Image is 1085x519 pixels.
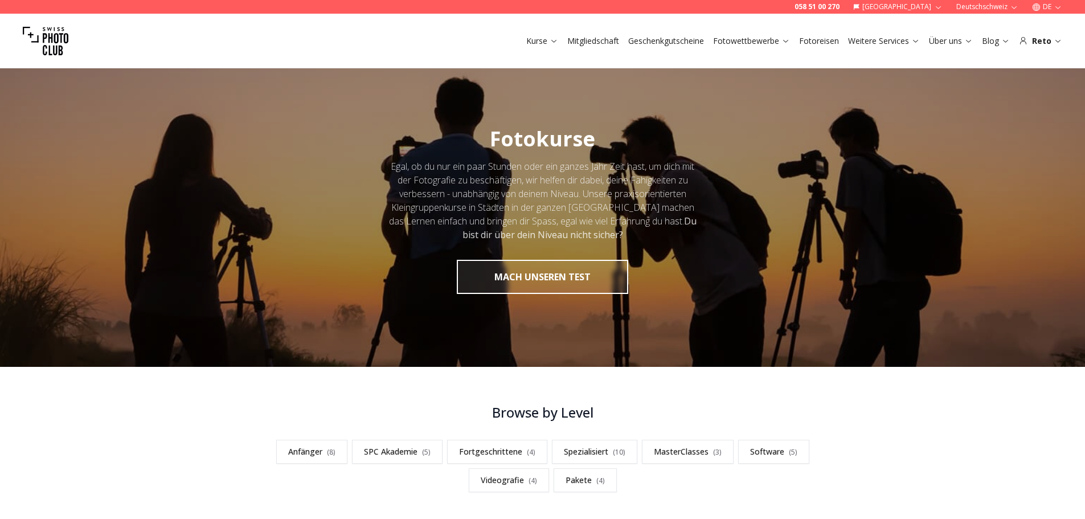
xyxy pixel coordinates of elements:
[567,35,619,47] a: Mitgliedschaft
[738,440,809,464] a: Software(5)
[596,476,605,485] span: ( 4 )
[789,447,797,457] span: ( 5 )
[563,33,624,49] button: Mitgliedschaft
[844,33,924,49] button: Weitere Services
[529,476,537,485] span: ( 4 )
[624,33,709,49] button: Geschenkgutscheine
[1019,35,1062,47] div: Reto
[327,447,335,457] span: ( 8 )
[713,35,790,47] a: Fotowettbewerbe
[795,2,840,11] a: 058 51 00 270
[352,440,443,464] a: SPC Akademie(5)
[422,447,431,457] span: ( 5 )
[713,447,722,457] span: ( 3 )
[552,440,637,464] a: Spezialisiert(10)
[469,468,549,492] a: Videografie(4)
[613,447,625,457] span: ( 10 )
[527,447,535,457] span: ( 4 )
[260,403,825,422] h3: Browse by Level
[526,35,558,47] a: Kurse
[799,35,839,47] a: Fotoreisen
[924,33,977,49] button: Über uns
[554,468,617,492] a: Pakete(4)
[982,35,1010,47] a: Blog
[848,35,920,47] a: Weitere Services
[795,33,844,49] button: Fotoreisen
[276,440,347,464] a: Anfänger(8)
[490,125,595,153] span: Fotokurse
[23,18,68,64] img: Swiss photo club
[709,33,795,49] button: Fotowettbewerbe
[628,35,704,47] a: Geschenkgutscheine
[388,160,698,242] div: Egal, ob du nur ein paar Stunden oder ein ganzes Jahr Zeit hast, um dich mit der Fotografie zu be...
[447,440,547,464] a: Fortgeschrittene(4)
[977,33,1014,49] button: Blog
[642,440,734,464] a: MasterClasses(3)
[457,260,628,294] button: MACH UNSEREN TEST
[522,33,563,49] button: Kurse
[929,35,973,47] a: Über uns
